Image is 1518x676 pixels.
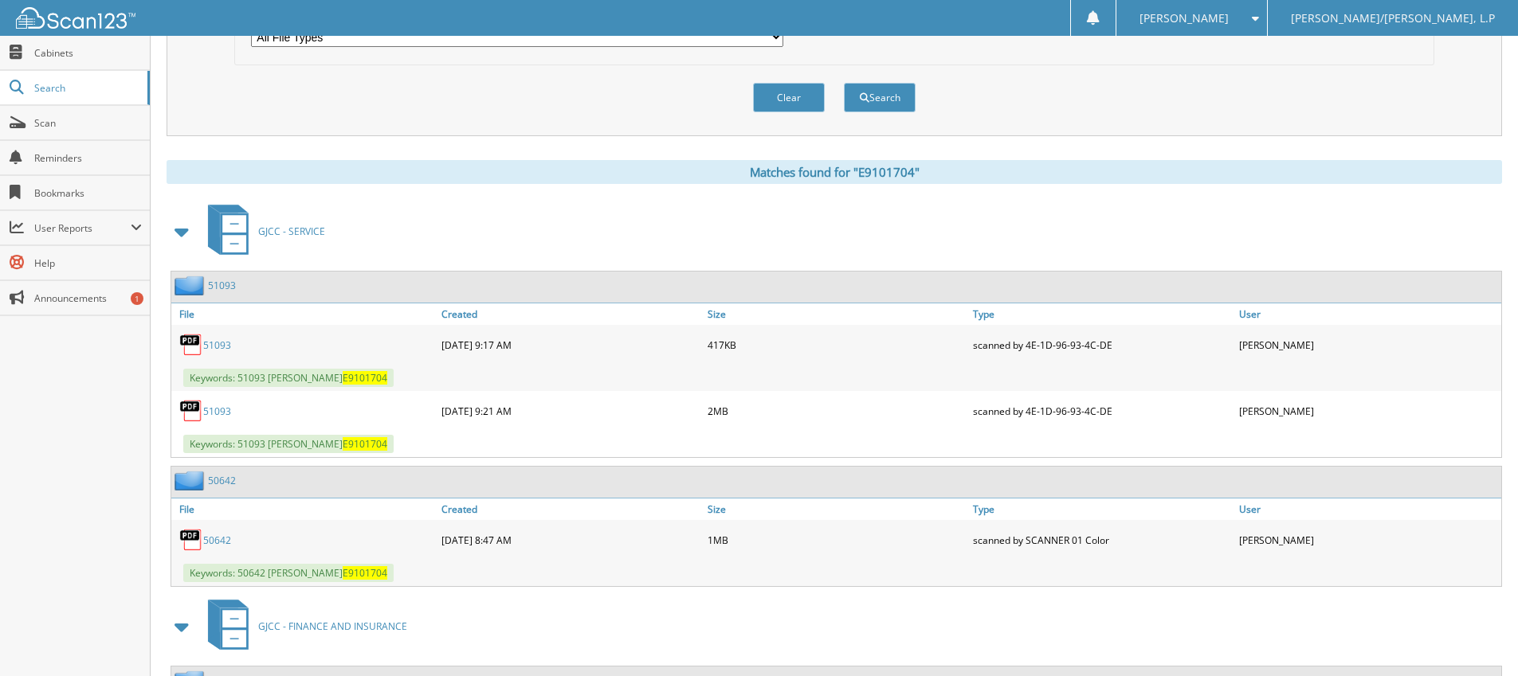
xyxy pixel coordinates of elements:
div: 2MB [704,395,970,427]
a: File [171,498,437,520]
button: Search [844,83,916,112]
span: Keywords: 51093 [PERSON_NAME] [183,369,394,387]
a: GJCC - FINANCE AND INSURANCE [198,595,407,658]
iframe: Chat Widget [1438,600,1518,676]
img: folder2.png [175,471,208,490]
span: E9101704 [343,437,387,451]
div: [PERSON_NAME] [1235,395,1501,427]
div: 417KB [704,329,970,361]
span: Keywords: 51093 [PERSON_NAME] [183,435,394,453]
span: [PERSON_NAME] [1139,14,1229,23]
a: Type [969,303,1235,325]
span: [PERSON_NAME]/[PERSON_NAME], L.P [1291,14,1495,23]
a: 50642 [208,474,236,487]
img: scan123-logo-white.svg [16,7,135,29]
a: Created [437,303,704,325]
span: E9101704 [343,371,387,385]
img: PDF.png [179,399,203,423]
span: Help [34,256,142,270]
a: Size [704,498,970,520]
span: User Reports [34,221,131,235]
div: Matches found for "E9101704" [167,160,1502,184]
div: [DATE] 8:47 AM [437,524,704,556]
div: scanned by 4E-1D-96-93-4C-DE [969,329,1235,361]
span: Cabinets [34,46,142,60]
a: User [1235,498,1501,520]
a: User [1235,303,1501,325]
span: Bookmarks [34,186,142,200]
span: Announcements [34,291,142,305]
div: [DATE] 9:21 AM [437,395,704,427]
span: Keywords: 50642 [PERSON_NAME] [183,564,394,582]
img: PDF.png [179,528,203,552]
span: GJCC - SERVICE [258,225,325,238]
div: scanned by 4E-1D-96-93-4C-DE [969,395,1235,427]
div: [DATE] 9:17 AM [437,329,704,361]
a: 51093 [208,279,236,292]
img: PDF.png [179,333,203,357]
span: E9101704 [343,566,387,580]
a: Size [704,303,970,325]
a: 51093 [203,338,231,352]
span: Reminders [34,151,142,165]
img: folder2.png [175,275,208,295]
div: scanned by SCANNER 01 Color [969,524,1235,556]
a: Type [969,498,1235,520]
a: Created [437,498,704,520]
a: 51093 [203,404,231,418]
button: Clear [753,83,825,112]
span: GJCC - FINANCE AND INSURANCE [258,619,407,633]
a: GJCC - SERVICE [198,200,325,263]
div: 1MB [704,524,970,556]
div: 1 [131,292,143,305]
a: File [171,303,437,325]
div: [PERSON_NAME] [1235,524,1501,556]
div: [PERSON_NAME] [1235,329,1501,361]
span: Search [34,81,139,95]
span: Scan [34,116,142,130]
a: 50642 [203,533,231,547]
